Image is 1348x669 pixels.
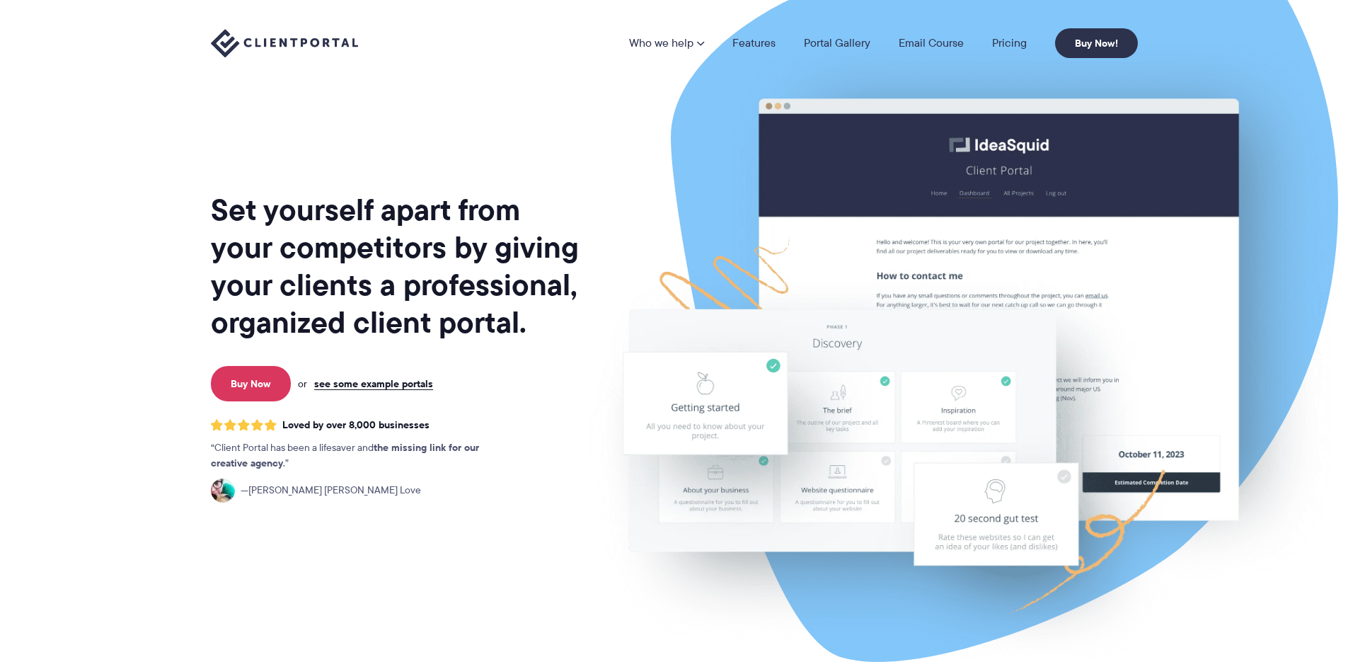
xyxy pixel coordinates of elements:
[732,38,776,49] a: Features
[992,38,1027,49] a: Pricing
[804,38,870,49] a: Portal Gallery
[282,419,430,431] span: Loved by over 8,000 businesses
[211,366,291,401] a: Buy Now
[211,440,479,471] strong: the missing link for our creative agency
[298,377,307,390] span: or
[1055,28,1138,58] a: Buy Now!
[241,483,421,498] span: [PERSON_NAME] [PERSON_NAME] Love
[211,191,582,341] h1: Set yourself apart from your competitors by giving your clients a professional, organized client ...
[899,38,964,49] a: Email Course
[211,440,508,471] p: Client Portal has been a lifesaver and .
[629,38,704,49] a: Who we help
[314,377,433,390] a: see some example portals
